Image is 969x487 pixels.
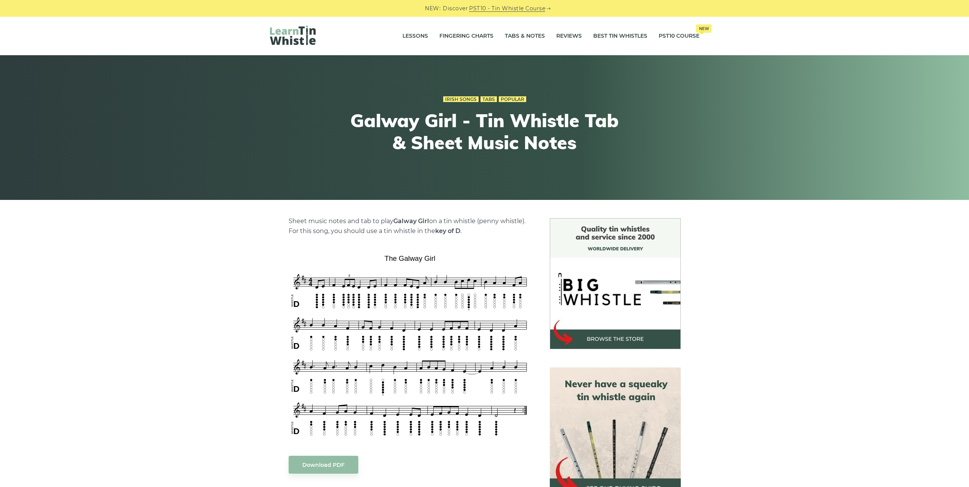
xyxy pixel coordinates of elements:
[439,27,493,46] a: Fingering Charts
[289,216,532,236] p: Sheet music notes and tab to play on a tin whistle (penny whistle). For this song, you should use...
[505,27,545,46] a: Tabs & Notes
[270,26,316,45] img: LearnTinWhistle.com
[435,227,460,235] strong: key of D
[499,96,526,102] a: Popular
[696,24,712,33] span: New
[659,27,699,46] a: PST10 CourseNew
[550,218,681,349] img: BigWhistle Tin Whistle Store
[402,27,428,46] a: Lessons
[556,27,582,46] a: Reviews
[345,110,625,153] h1: Galway Girl - Tin Whistle Tab & Sheet Music Notes
[481,96,497,102] a: Tabs
[289,252,532,441] img: The Galway Girl Tin Whistle Tab & Sheet Music
[393,217,429,225] strong: Galway Girl
[593,27,647,46] a: Best Tin Whistles
[289,456,358,474] a: Download PDF
[443,96,479,102] a: Irish Songs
